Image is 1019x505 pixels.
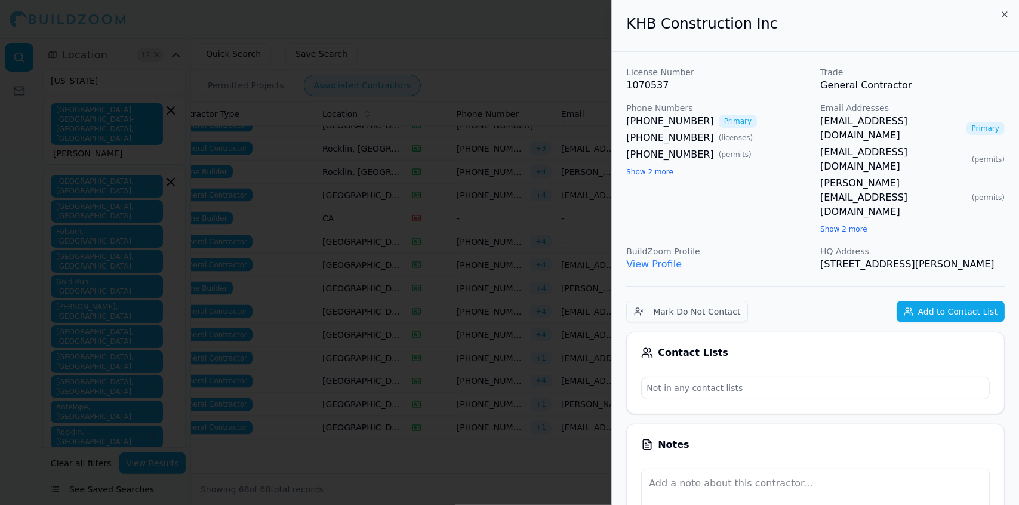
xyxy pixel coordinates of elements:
a: [EMAIL_ADDRESS][DOMAIN_NAME] [820,114,962,143]
p: License Number [626,66,811,78]
p: Trade [820,66,1005,78]
a: [PERSON_NAME][EMAIL_ADDRESS][DOMAIN_NAME] [820,176,967,219]
button: Show 2 more [626,167,673,177]
span: ( permits ) [972,155,1005,164]
p: General Contractor [820,78,1005,93]
button: Show 2 more [820,224,867,234]
p: Email Addresses [820,102,1005,114]
span: Primary [966,122,1005,135]
p: Phone Numbers [626,102,811,114]
p: 1070537 [626,78,811,93]
span: Primary [719,115,757,128]
button: Add to Contact List [897,301,1005,322]
a: View Profile [626,258,682,270]
span: ( permits ) [972,193,1005,202]
p: BuildZoom Profile [626,245,811,257]
a: [PHONE_NUMBER] [626,147,714,162]
div: Notes [641,439,990,451]
h2: KHB Construction Inc [626,14,1005,33]
p: Not in any contact lists [642,377,989,399]
div: Contact Lists [641,347,990,359]
span: ( licenses ) [719,133,753,143]
a: [PHONE_NUMBER] [626,131,714,145]
span: ( permits ) [719,150,752,159]
a: [EMAIL_ADDRESS][DOMAIN_NAME] [820,145,967,174]
p: HQ Address [820,245,1005,257]
p: [STREET_ADDRESS][PERSON_NAME] [820,257,1005,272]
a: [PHONE_NUMBER] [626,114,714,128]
button: Mark Do Not Contact [626,301,748,322]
